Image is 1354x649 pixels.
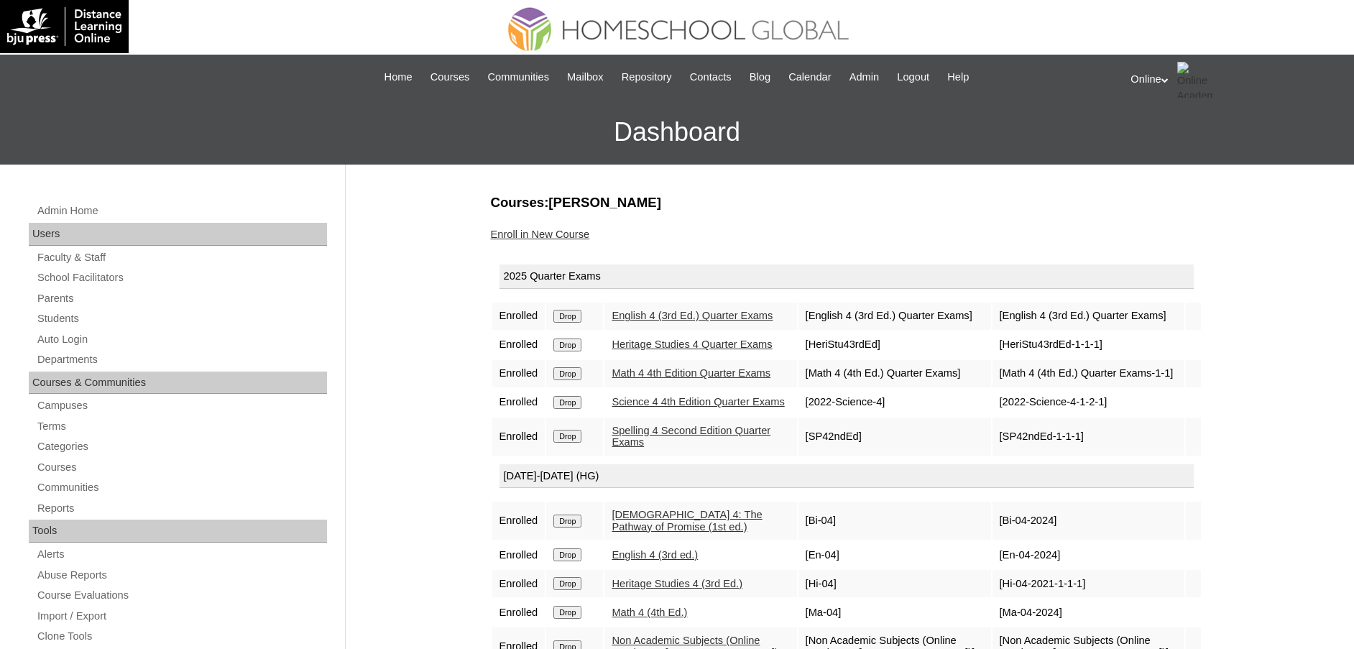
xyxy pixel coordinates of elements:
a: [DEMOGRAPHIC_DATA] 4: The Pathway of Promise (1st ed.) [612,509,762,533]
a: Admin Home [36,202,327,220]
a: Blog [742,69,778,86]
td: [2022-Science-4] [798,389,991,416]
a: Math 4 4th Edition Quarter Exams [612,367,770,379]
a: Heritage Studies 4 (3rd Ed.) [612,578,742,589]
a: Spelling 4 Second Edition Quarter Exams [612,425,770,448]
div: Online [1130,62,1340,98]
span: Calendar [788,69,831,86]
td: [Bi-04-2024] [993,502,1185,540]
div: Users [29,223,327,246]
input: Drop [553,606,581,619]
input: Drop [553,577,581,590]
span: Contacts [690,69,732,86]
span: Logout [897,69,929,86]
span: Communities [487,69,549,86]
td: Enrolled [492,599,545,626]
a: Courses [36,459,327,477]
input: Drop [553,367,581,380]
input: Drop [553,310,581,323]
a: Home [377,69,420,86]
td: [Math 4 (4th Ed.) Quarter Exams-1-1] [993,360,1185,387]
td: Enrolled [492,418,545,456]
a: Auto Login [36,331,327,349]
input: Drop [553,396,581,409]
span: Courses [430,69,470,86]
a: Faculty & Staff [36,249,327,267]
td: [English 4 (3rd Ed.) Quarter Exams] [993,303,1185,330]
input: Drop [553,430,581,443]
td: [Ma-04-2024] [993,599,1185,626]
span: Help [947,69,969,86]
input: Drop [553,339,581,351]
a: Courses [423,69,477,86]
td: [Math 4 (4th Ed.) Quarter Exams] [798,360,991,387]
a: Calendar [781,69,838,86]
td: Enrolled [492,502,545,540]
a: Import / Export [36,607,327,625]
input: Drop [553,548,581,561]
td: Enrolled [492,570,545,597]
td: [HeriStu43rdEd-1-1-1] [993,331,1185,359]
h3: Courses:[PERSON_NAME] [491,193,1202,212]
span: Repository [622,69,672,86]
a: Heritage Studies 4 Quarter Exams [612,339,772,350]
span: Blog [750,69,770,86]
a: Students [36,310,327,328]
a: Campuses [36,397,327,415]
td: Enrolled [492,331,545,359]
a: School Facilitators [36,269,327,287]
td: [En-04] [798,541,991,569]
a: Admin [842,69,887,86]
a: English 4 (3rd ed.) [612,549,698,561]
div: Courses & Communities [29,372,327,395]
a: Parents [36,290,327,308]
a: Abuse Reports [36,566,327,584]
h3: Dashboard [7,100,1347,165]
a: Communities [36,479,327,497]
a: Mailbox [560,69,611,86]
a: Departments [36,351,327,369]
span: Home [384,69,413,86]
img: logo-white.png [7,7,121,46]
div: 2025 Quarter Exams [499,264,1194,289]
a: Enroll in New Course [491,229,590,240]
a: Repository [614,69,679,86]
a: Contacts [683,69,739,86]
a: Science 4 4th Edition Quarter Exams [612,396,784,408]
span: Admin [849,69,880,86]
a: Categories [36,438,327,456]
a: Help [940,69,976,86]
a: Logout [890,69,936,86]
a: Reports [36,500,327,517]
div: Tools [29,520,327,543]
td: [SP42ndEd-1-1-1] [993,418,1185,456]
td: [HeriStu43rdEd] [798,331,991,359]
a: Terms [36,418,327,436]
td: [Hi-04-2021-1-1-1] [993,570,1185,597]
a: English 4 (3rd Ed.) Quarter Exams [612,310,773,321]
span: Mailbox [567,69,604,86]
a: Math 4 (4th Ed.) [612,607,687,618]
td: Enrolled [492,541,545,569]
td: [Ma-04] [798,599,991,626]
td: [Bi-04] [798,502,991,540]
a: Communities [480,69,556,86]
a: Course Evaluations [36,586,327,604]
div: [DATE]-[DATE] (HG) [499,464,1194,489]
td: [SP42ndEd] [798,418,991,456]
td: [English 4 (3rd Ed.) Quarter Exams] [798,303,991,330]
td: [Hi-04] [798,570,991,597]
td: Enrolled [492,389,545,416]
td: Enrolled [492,303,545,330]
td: [2022-Science-4-1-2-1] [993,389,1185,416]
img: Online Academy [1177,62,1213,98]
td: [En-04-2024] [993,541,1185,569]
input: Drop [553,515,581,528]
a: Clone Tools [36,627,327,645]
a: Alerts [36,546,327,563]
td: Enrolled [492,360,545,387]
